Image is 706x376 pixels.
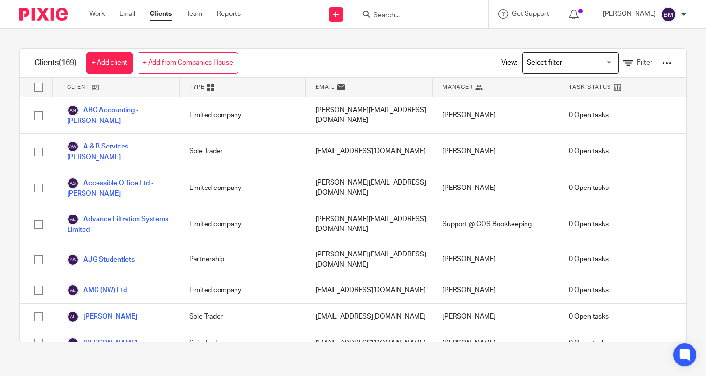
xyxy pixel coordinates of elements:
[67,141,170,162] a: A & B Services - [PERSON_NAME]
[603,9,656,19] p: [PERSON_NAME]
[67,141,79,152] img: svg%3E
[306,206,433,242] div: [PERSON_NAME][EMAIL_ADDRESS][DOMAIN_NAME]
[487,49,672,77] div: View:
[186,9,202,19] a: Team
[86,52,133,74] a: + Add client
[59,59,77,67] span: (169)
[433,97,560,133] div: [PERSON_NAME]
[569,312,609,322] span: 0 Open tasks
[306,277,433,303] div: [EMAIL_ADDRESS][DOMAIN_NAME]
[180,206,306,242] div: Limited company
[34,58,77,68] h1: Clients
[180,277,306,303] div: Limited company
[150,9,172,19] a: Clients
[316,83,335,91] span: Email
[512,11,549,17] span: Get Support
[180,330,306,356] div: Sole Trader
[306,134,433,169] div: [EMAIL_ADDRESS][DOMAIN_NAME]
[433,170,560,206] div: [PERSON_NAME]
[29,78,48,96] input: Select all
[19,8,68,21] img: Pixie
[443,83,473,91] span: Manager
[373,12,459,20] input: Search
[189,83,205,91] span: Type
[433,242,560,277] div: [PERSON_NAME]
[67,311,137,322] a: [PERSON_NAME]
[306,304,433,330] div: [EMAIL_ADDRESS][DOMAIN_NAME]
[433,134,560,169] div: [PERSON_NAME]
[67,214,79,225] img: svg%3E
[67,105,170,126] a: ABC Accounting - [PERSON_NAME]
[524,54,613,71] input: Search for option
[569,110,609,120] span: 0 Open tasks
[67,214,170,235] a: Advance Filtration Systems Limited
[138,52,238,74] a: + Add from Companies House
[433,330,560,356] div: [PERSON_NAME]
[67,83,89,91] span: Client
[569,219,609,229] span: 0 Open tasks
[180,134,306,169] div: Sole Trader
[67,311,79,322] img: svg%3E
[637,59,652,66] span: Filter
[522,52,619,74] div: Search for option
[67,105,79,116] img: svg%3E
[569,285,609,295] span: 0 Open tasks
[306,330,433,356] div: [EMAIL_ADDRESS][DOMAIN_NAME]
[67,337,137,349] a: [PERSON_NAME]
[119,9,135,19] a: Email
[67,254,135,266] a: AJG Studentlets
[306,242,433,277] div: [PERSON_NAME][EMAIL_ADDRESS][DOMAIN_NAME]
[433,206,560,242] div: Support @ COS Bookkeeping
[67,177,79,189] img: svg%3E
[67,337,79,349] img: svg%3E
[569,147,609,156] span: 0 Open tasks
[217,9,241,19] a: Reports
[180,242,306,277] div: Partnership
[180,170,306,206] div: Limited company
[306,97,433,133] div: [PERSON_NAME][EMAIL_ADDRESS][DOMAIN_NAME]
[569,83,611,91] span: Task Status
[180,304,306,330] div: Sole Trader
[433,277,560,303] div: [PERSON_NAME]
[180,97,306,133] div: Limited company
[67,177,170,199] a: Accessible Office Ltd - [PERSON_NAME]
[433,304,560,330] div: [PERSON_NAME]
[569,255,609,264] span: 0 Open tasks
[569,338,609,348] span: 0 Open tasks
[67,284,79,296] img: svg%3E
[661,7,676,22] img: svg%3E
[67,284,127,296] a: AMC (NW) Ltd
[89,9,105,19] a: Work
[67,254,79,266] img: svg%3E
[569,183,609,193] span: 0 Open tasks
[306,170,433,206] div: [PERSON_NAME][EMAIL_ADDRESS][DOMAIN_NAME]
